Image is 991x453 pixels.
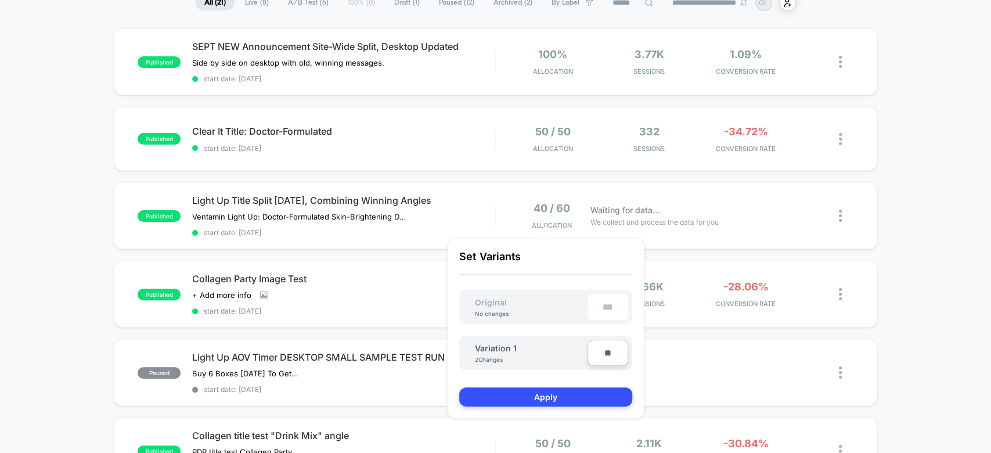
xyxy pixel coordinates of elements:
[192,307,495,315] span: start date: [DATE]
[604,145,694,153] span: Sessions
[533,145,573,153] span: Allocation
[192,58,384,67] span: Side by side on desktop with old, winning messages.
[635,48,664,60] span: 3.77k
[723,125,767,138] span: -34.72%
[723,437,768,450] span: -30.84%
[138,56,181,68] span: published
[192,430,495,441] span: Collagen title test "Drink Mix" angle
[192,144,495,153] span: start date: [DATE]
[533,67,573,75] span: Allocation
[459,250,632,275] p: Set Variants
[192,228,495,237] span: start date: [DATE]
[534,202,570,214] span: 40 / 60
[532,221,572,229] span: Allocation
[192,351,495,363] span: Light Up AOV Timer DESKTOP SMALL SAMPLE TEST RUN
[192,74,495,83] span: start date: [DATE]
[839,288,842,300] img: close
[459,387,632,407] button: Apply
[535,125,571,138] span: 50 / 50
[192,41,495,52] span: SEPT NEW Announcement Site-Wide Split, Desktop Updated
[723,281,768,293] span: -28.06%
[700,145,791,153] span: CONVERSION RATE
[604,67,694,75] span: Sessions
[192,369,298,378] span: Buy 6 Boxes [DATE] To Get...
[475,356,510,363] div: 2 Changes
[730,48,762,60] span: 1.09%
[839,210,842,222] img: close
[590,217,719,228] span: We collect and process the data for you
[192,273,495,285] span: Collagen Party Image Test
[839,366,842,379] img: close
[192,290,251,300] span: + Add more info
[463,297,518,307] span: Original
[700,300,791,308] span: CONVERSION RATE
[463,310,520,317] div: No changes
[138,133,181,145] span: published
[475,343,517,353] span: Variation 1
[839,133,842,145] img: close
[192,125,495,137] span: Clear It Title: Doctor-Formulated
[590,204,660,217] span: Waiting for data...
[138,210,181,222] span: published
[700,67,791,75] span: CONVERSION RATE
[138,289,181,300] span: published
[138,367,181,379] span: paused
[535,437,571,450] span: 50 / 50
[636,437,662,450] span: 2.11k
[538,48,567,60] span: 100%
[192,195,495,206] span: Light Up Title Split [DATE], Combining Winning Angles
[192,212,408,221] span: Ventamin Light Up: Doctor-Formulated Skin-Brightening Drink Mix
[839,56,842,68] img: close
[192,385,495,394] span: start date: [DATE]
[639,125,660,138] span: 332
